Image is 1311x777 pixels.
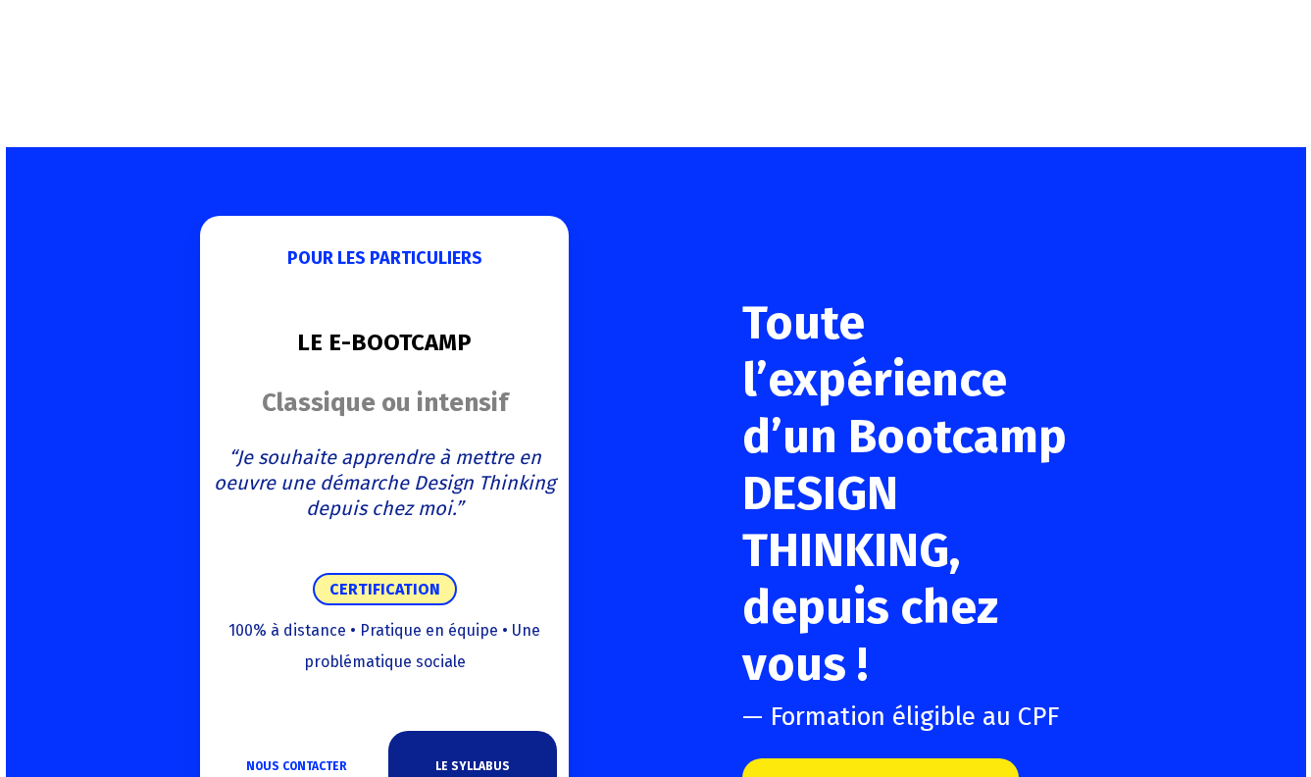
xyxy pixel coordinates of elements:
[297,329,472,356] span: LE E-BOOTCAMP
[742,294,1067,693] span: Toute l’expérience d’un Bootcamp DESIGN THINKING, depuis chez vous !
[228,621,540,671] span: 100% à distance • Pratique en équipe • Une problématique sociale
[287,247,482,269] strong: POUR LES PARTICULIERS
[214,445,555,520] span: “Je souhaite apprendre à mettre en oeuvre une démarche Design Thinking depuis chez moi.”
[742,701,1059,732] span: — Formation éligible au CPF
[262,388,508,418] strong: Classique ou intensif
[313,573,457,605] span: CERTIFICATION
